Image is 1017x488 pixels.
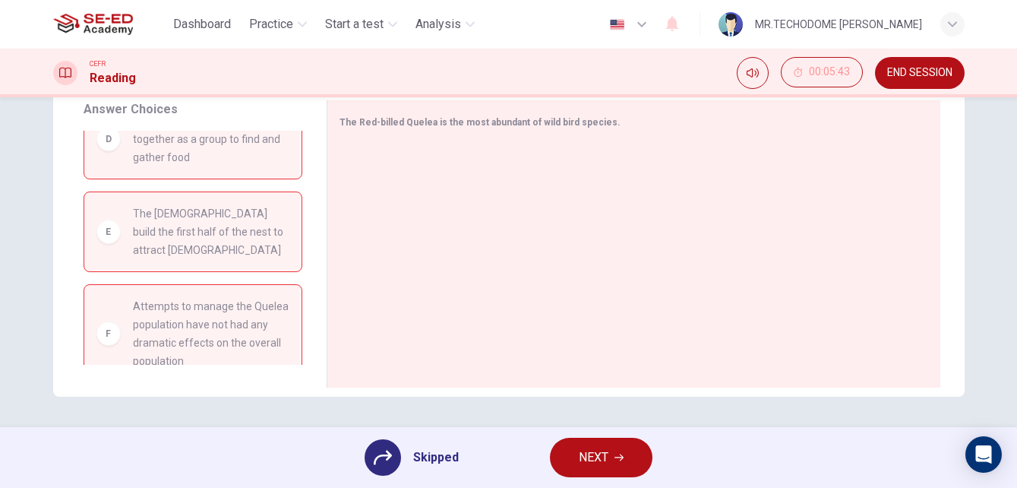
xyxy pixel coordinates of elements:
[579,447,608,468] span: NEXT
[719,12,743,36] img: Profile picture
[53,9,168,40] a: SE-ED Academy logo
[415,15,461,33] span: Analysis
[167,11,237,38] button: Dashboard
[53,9,133,40] img: SE-ED Academy logo
[249,15,293,33] span: Practice
[96,322,121,346] div: F
[737,57,769,89] div: Mute
[887,67,952,79] span: END SESSION
[550,438,652,477] button: NEXT
[325,15,384,33] span: Start a test
[409,11,481,38] button: Analysis
[133,297,289,370] span: Attempts to manage the Quelea population have not had any dramatic effects on the overall population
[243,11,313,38] button: Practice
[781,57,863,87] button: 00:05:43
[781,57,863,89] div: Hide
[809,66,850,78] span: 00:05:43
[96,220,121,244] div: E
[84,102,178,116] span: Answer Choices
[133,204,289,259] span: The [DEMOGRAPHIC_DATA] build the first half of the nest to attract [DEMOGRAPHIC_DATA]
[340,117,621,128] span: The Red-billed Quelea is the most abundant of wild bird species.
[319,11,403,38] button: Start a test
[96,127,121,151] div: D
[90,59,106,69] span: CEFR
[173,15,231,33] span: Dashboard
[755,15,922,33] div: MR.TECHODOME [PERSON_NAME]
[608,19,627,30] img: en
[413,448,459,467] span: Skipped
[875,57,965,89] button: END SESSION
[965,436,1002,473] div: Open Intercom Messenger
[90,69,136,87] h1: Reading
[133,112,289,166] span: Red-billed Queleas work together as a group to find and gather food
